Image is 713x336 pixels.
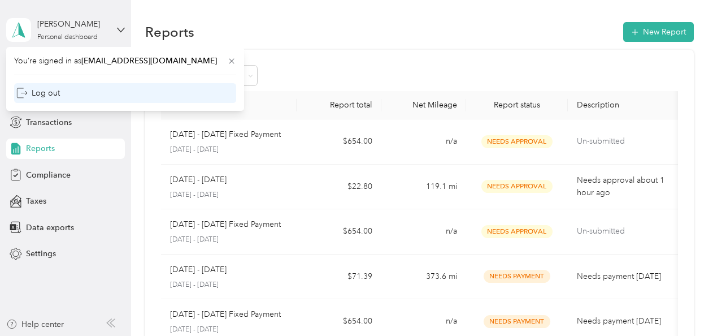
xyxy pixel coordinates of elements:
p: Un-submitted [577,225,672,238]
p: [DATE] - [DATE] Fixed Payment [170,128,281,141]
span: Transactions [26,117,72,128]
span: Compliance [26,169,71,181]
h1: Reports [145,26,194,38]
p: [DATE] - [DATE] Fixed Payment [170,308,281,321]
p: Needs approval about 1 hour ago [577,174,672,199]
span: Reports [26,143,55,154]
p: [DATE] - [DATE] Fixed Payment [170,218,281,231]
p: [DATE] - [DATE] [170,325,288,335]
div: [PERSON_NAME] [37,18,108,30]
span: Data exports [26,222,74,234]
button: New Report [623,22,694,42]
span: Needs Payment [484,270,550,283]
td: n/a [381,119,466,165]
p: [DATE] - [DATE] [170,145,288,155]
iframe: Everlance-gr Chat Button Frame [650,273,713,336]
p: Needs payment [DATE] [577,270,672,283]
span: Needs Payment [484,315,550,328]
td: $654.00 [297,119,381,165]
td: n/a [381,209,466,255]
p: Needs payment [DATE] [577,315,672,328]
p: [DATE] - [DATE] [170,190,288,200]
span: Needs Approval [481,180,553,193]
span: Settings [26,248,56,260]
th: Report total [297,91,381,119]
p: Un-submitted [577,135,672,148]
th: Net Mileage [381,91,466,119]
td: 119.1 mi [381,165,466,210]
p: [DATE] - [DATE] [170,264,227,276]
button: Help center [6,318,64,330]
p: [DATE] - [DATE] [170,235,288,245]
div: Report status [475,100,559,110]
p: [DATE] - [DATE] [170,280,288,290]
p: [DATE] - [DATE] [170,174,227,186]
div: Personal dashboard [37,34,98,41]
td: $22.80 [297,165,381,210]
td: $71.39 [297,255,381,300]
span: Needs Approval [481,135,553,148]
td: $654.00 [297,209,381,255]
span: Taxes [26,195,46,207]
span: [EMAIL_ADDRESS][DOMAIN_NAME] [81,56,217,66]
td: 373.6 mi [381,255,466,300]
span: Needs Approval [481,225,553,238]
th: Description [568,91,681,119]
div: Log out [16,87,60,99]
span: You’re signed in as [14,55,236,67]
